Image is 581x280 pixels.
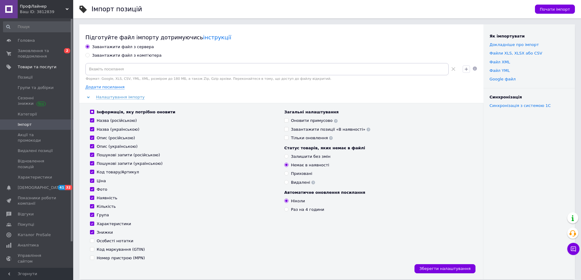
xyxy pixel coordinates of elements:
div: Формат: Google, XLS, CSV, YML, XML, розміром до 180 МБ, а також Zip, Gzip архіви. Переконайтеся в... [85,77,458,81]
input: Пошук [3,21,72,32]
span: Групи та добірки [18,85,54,90]
span: ПрофЛайнер [20,4,66,9]
div: Знижки [97,230,113,235]
span: Аналітика [18,243,39,248]
div: Підготуйте файл імпорту дотримуючись [85,34,477,41]
div: Інформація, яку потрібно оновити [97,109,175,115]
div: Завантажити позиції «В наявності» [291,127,370,132]
div: Раз на 4 години [291,207,324,212]
span: Сезонні знижки [18,95,56,106]
div: Наявність [97,195,117,201]
a: Файл XML [490,60,510,64]
span: 2 [64,48,70,53]
div: Ціна [97,178,106,184]
div: Ваш ID: 3812839 [20,9,73,15]
div: Код товару/Артикул [97,169,139,175]
div: Загальні налаштування [284,109,472,115]
div: Завантажити файл з сервера [92,44,154,50]
span: Додати посилання [85,85,124,90]
a: Файли ХLS, XLSX або CSV [490,51,542,55]
div: Характеристики [97,221,131,227]
div: Синхронізація [490,94,569,100]
span: Налаштування імпорту [96,95,145,100]
span: Імпорт [18,122,32,127]
a: інструкції [203,34,231,41]
span: Почати імпорт [540,7,570,12]
div: Статус товарів, яких немає в файлі [284,145,472,151]
span: Категорії [18,112,37,117]
div: Автоматичне оновлення посилання [284,190,472,195]
div: Видалені [291,180,315,185]
div: Кількість [97,204,116,209]
span: Позиції [18,75,33,80]
span: Видалені позиції [18,148,53,154]
span: Характеристики [18,175,52,180]
div: Опис (українською) [97,144,138,149]
div: Як імпортувати [490,34,569,39]
a: Google файл [490,77,516,81]
span: Товари та послуги [18,64,56,70]
span: Каталог ProSale [18,232,51,238]
button: Почати імпорт [535,5,575,14]
button: Чат з покупцем [567,243,579,255]
div: Назва (російською) [97,118,137,123]
div: Немає в наявності [291,162,329,168]
button: Зберегти налаштування [414,264,475,273]
span: 32 [65,185,72,190]
span: Покупці [18,222,34,227]
div: Залишити без змін [291,154,330,159]
div: Ніколи [291,198,305,204]
div: Номер пристрою (MPN) [97,255,145,261]
div: Код маркування (GTIN) [97,247,145,252]
span: Акції та промокоди [18,132,56,143]
span: Відновлення позицій [18,158,56,169]
input: Вкажіть посилання [85,63,449,75]
div: Пошукові запити (російською) [97,152,160,158]
div: Оновити примусово [291,118,338,123]
div: Група [97,212,109,218]
span: Головна [18,38,35,43]
span: [DEMOGRAPHIC_DATA] [18,185,63,190]
span: Відгуки [18,211,34,217]
div: Пошукові запити (українською) [97,161,163,166]
div: Приховані [291,171,312,176]
span: Замовлення та повідомлення [18,48,56,59]
div: Тільки оновлення [291,135,333,141]
a: Докладніше про імпорт [490,42,539,47]
a: Синхронізація з системою 1С [490,103,551,108]
span: Показники роботи компанії [18,195,56,206]
a: Файл YML [490,68,510,73]
div: Завантажити файл з комп'ютера [92,53,162,58]
span: 41 [58,185,65,190]
div: Назва (українською) [97,127,139,132]
div: Фото [97,187,107,192]
div: Опис (російською) [97,135,135,141]
span: Зберегти налаштування [419,266,471,271]
h1: Імпорт позицій [91,5,142,13]
div: Особисті нотатки [97,238,133,244]
span: Управління сайтом [18,253,56,264]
